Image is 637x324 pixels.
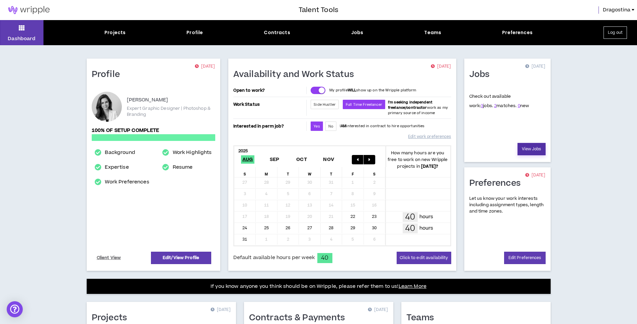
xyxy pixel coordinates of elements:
[249,313,350,323] h1: Contracts & Payments
[299,5,338,15] h3: Talent Tools
[481,103,493,109] span: jobs.
[295,155,308,164] span: Oct
[340,124,425,129] p: I interested in contract to hire opportunities
[173,163,193,171] a: Resume
[256,167,277,177] div: M
[419,225,433,232] p: hours
[105,178,149,186] a: Work Preferences
[151,252,211,264] a: Edit/View Profile
[105,149,135,157] a: Background
[7,301,23,317] div: Open Intercom Messenger
[277,167,299,177] div: T
[469,69,495,80] h1: Jobs
[469,195,546,215] p: Let us know your work interests including assignment types, length and time zones.
[233,254,315,261] span: Default available hours per week
[399,283,426,290] a: Learn More
[105,163,129,171] a: Expertise
[127,96,168,104] p: [PERSON_NAME]
[502,29,533,36] div: Preferences
[518,103,520,109] a: 0
[173,149,212,157] a: Work Highlights
[233,69,359,80] h1: Availability and Work Status
[328,124,333,129] span: No
[431,63,451,70] p: [DATE]
[299,167,321,177] div: W
[96,252,122,264] a: Client View
[233,121,305,131] p: Interested in perm job?
[385,150,450,170] p: How many hours are you free to work on new Wripple projects in
[322,155,335,164] span: Nov
[211,307,231,313] p: [DATE]
[92,127,215,134] p: 100% of setup complete
[233,88,305,93] p: Open to work?
[195,63,215,70] p: [DATE]
[314,124,320,129] span: Yes
[517,143,546,155] a: View Jobs
[421,163,438,169] b: [DATE] ?
[424,29,441,36] div: Teams
[397,252,451,264] button: Click to edit availability
[408,131,451,143] a: Edit work preferences
[186,29,203,36] div: Profile
[603,6,630,14] span: Dragostina
[104,29,126,36] div: Projects
[364,167,386,177] div: S
[494,103,516,109] span: matches.
[92,313,132,323] h1: Projects
[469,93,529,109] p: Check out available work:
[8,35,35,42] p: Dashboard
[241,155,254,164] span: Aug
[127,105,215,117] p: Expert Graphic Designer | Photoshop & Branding
[268,155,281,164] span: Sep
[494,103,496,109] a: 2
[92,69,125,80] h1: Profile
[314,102,336,107] span: Side Hustler
[348,88,356,93] strong: WILL
[604,26,627,39] button: Log out
[92,92,122,122] div: Dragostina M.
[234,167,256,177] div: S
[388,100,448,115] span: work as my primary source of income
[419,213,433,221] p: hours
[341,124,346,129] strong: AM
[211,282,426,291] p: If you know anyone you think should be on Wripple, please refer them to us!
[238,148,248,154] b: 2025
[321,167,342,177] div: T
[406,313,439,323] h1: Teams
[329,88,416,93] p: My profile show up on the Wripple platform
[525,172,545,179] p: [DATE]
[504,252,546,264] a: Edit Preferences
[342,167,364,177] div: F
[368,307,388,313] p: [DATE]
[264,29,290,36] div: Contracts
[351,29,364,36] div: Jobs
[518,103,529,109] span: new
[388,100,432,110] b: I'm seeking independent freelance/contractor
[469,178,526,189] h1: Preferences
[233,100,305,109] p: Work Status
[481,103,483,109] a: 3
[525,63,545,70] p: [DATE]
